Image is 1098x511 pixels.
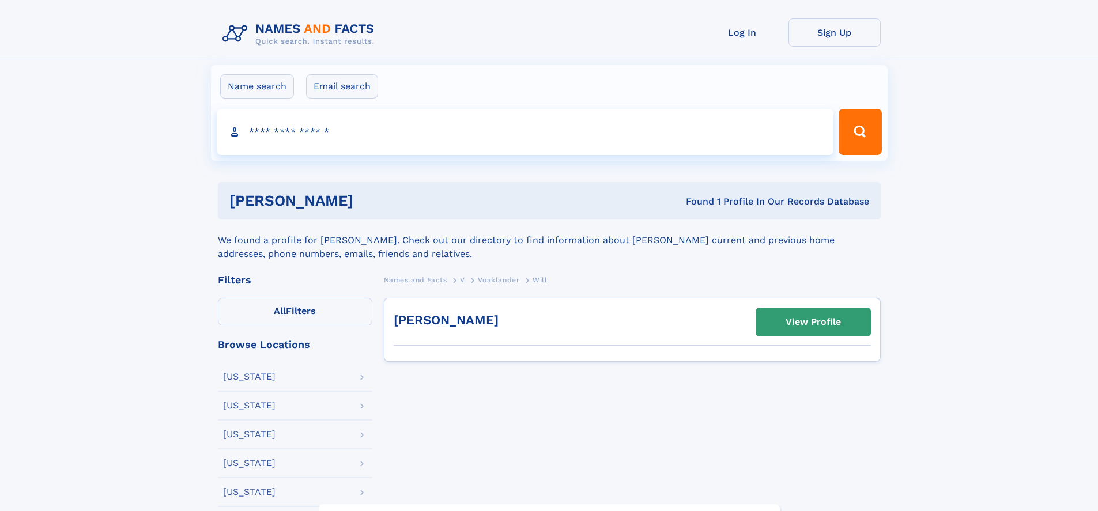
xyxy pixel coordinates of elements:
[218,298,372,325] label: Filters
[478,276,519,284] span: Voaklander
[756,308,870,336] a: View Profile
[229,194,520,208] h1: [PERSON_NAME]
[394,313,499,327] a: [PERSON_NAME]
[217,109,834,155] input: search input
[223,459,276,468] div: [US_STATE]
[220,74,294,99] label: Name search
[218,339,372,350] div: Browse Locations
[460,272,465,287] a: V
[839,109,881,155] button: Search Button
[533,276,547,284] span: Will
[223,372,276,381] div: [US_STATE]
[218,275,372,285] div: Filters
[218,219,881,261] div: We found a profile for [PERSON_NAME]. Check out our directory to find information about [PERSON_N...
[478,272,519,287] a: Voaklander
[460,276,465,284] span: V
[696,18,788,47] a: Log In
[218,18,384,50] img: Logo Names and Facts
[223,487,276,497] div: [US_STATE]
[274,305,286,316] span: All
[306,74,378,99] label: Email search
[223,401,276,410] div: [US_STATE]
[786,309,841,335] div: View Profile
[788,18,881,47] a: Sign Up
[519,195,869,208] div: Found 1 Profile In Our Records Database
[223,430,276,439] div: [US_STATE]
[384,272,447,287] a: Names and Facts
